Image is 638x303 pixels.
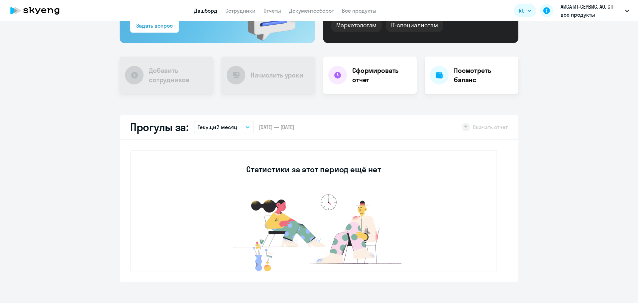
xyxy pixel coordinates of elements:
a: Все продукты [342,7,376,14]
button: RU [514,4,536,17]
p: АИСА ИТ-СЕРВИС, АО, СП все продукты [561,3,622,19]
h3: Статистики за этот период ещё нет [246,164,381,175]
button: Задать вопрос [130,19,179,33]
div: Маркетологам [331,18,382,32]
h4: Сформировать отчет [352,66,411,84]
a: Документооборот [289,7,334,14]
span: RU [519,7,525,15]
h4: Добавить сотрудников [149,66,208,84]
div: IT-специалистам [386,18,443,32]
div: Задать вопрос [136,22,173,30]
span: [DATE] — [DATE] [259,123,294,131]
h2: Прогулы за: [130,120,188,134]
button: АИСА ИТ-СЕРВИС, АО, СП все продукты [557,3,632,19]
a: Дашборд [194,7,217,14]
a: Отчеты [264,7,281,14]
img: no-data [214,191,413,271]
p: Текущий месяц [198,123,237,131]
a: Сотрудники [225,7,256,14]
h4: Начислить уроки [251,71,303,80]
h4: Посмотреть баланс [454,66,513,84]
button: Текущий месяц [194,121,254,133]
